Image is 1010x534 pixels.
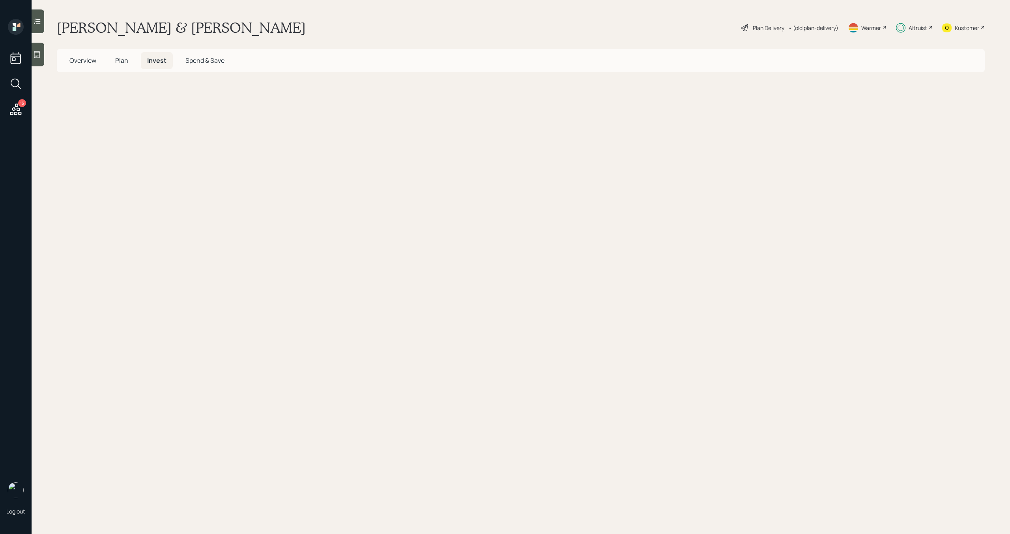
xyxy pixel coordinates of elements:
[6,508,25,515] div: Log out
[909,24,927,32] div: Altruist
[788,24,838,32] div: • (old plan-delivery)
[69,56,96,65] span: Overview
[115,56,128,65] span: Plan
[8,482,24,498] img: michael-russo-headshot.png
[57,19,306,36] h1: [PERSON_NAME] & [PERSON_NAME]
[753,24,784,32] div: Plan Delivery
[185,56,224,65] span: Spend & Save
[147,56,166,65] span: Invest
[18,99,26,107] div: 15
[955,24,979,32] div: Kustomer
[861,24,881,32] div: Warmer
